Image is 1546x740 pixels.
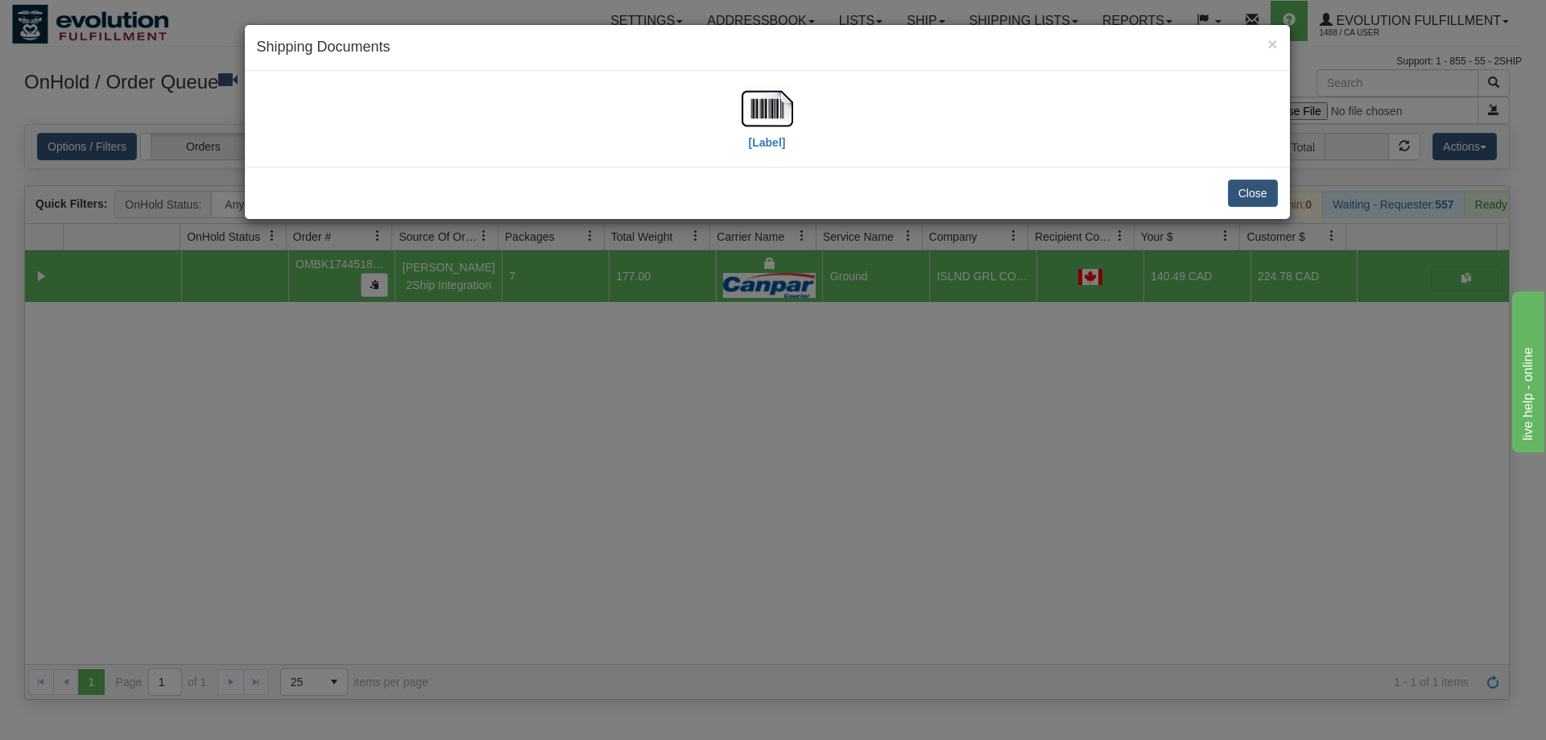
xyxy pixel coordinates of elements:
iframe: chat widget [1509,287,1544,452]
a: [Label] [742,101,793,148]
div: live help - online [12,10,149,29]
span: × [1267,35,1277,53]
img: barcode.jpg [742,83,793,134]
label: [Label] [749,134,786,151]
button: Close [1267,35,1277,52]
button: Close [1228,180,1278,207]
h4: Shipping Documents [257,37,1278,58]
